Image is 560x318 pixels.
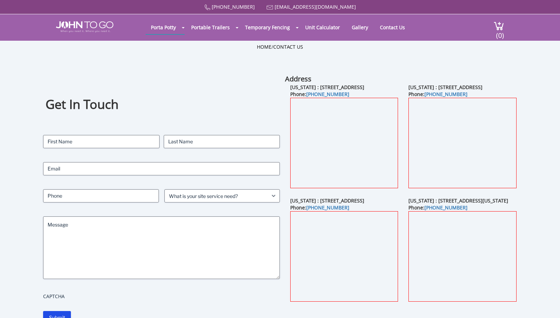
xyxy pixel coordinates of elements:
[56,21,113,32] img: JOHN to go
[164,135,280,148] input: Last Name
[267,5,273,10] img: Mail
[43,189,159,202] input: Phone
[306,91,349,97] a: [PHONE_NUMBER]
[408,197,508,204] b: [US_STATE] : [STREET_ADDRESS][US_STATE]
[240,21,295,34] a: Temporary Fencing
[300,21,345,34] a: Unit Calculator
[306,204,349,211] a: [PHONE_NUMBER]
[46,96,278,113] h1: Get In Touch
[146,21,181,34] a: Porta Potty
[424,204,468,211] a: [PHONE_NUMBER]
[532,290,560,318] button: Live Chat
[43,135,160,148] input: First Name
[186,21,235,34] a: Portable Trailers
[375,21,410,34] a: Contact Us
[290,84,364,90] b: [US_STATE] : [STREET_ADDRESS]
[290,91,349,97] b: Phone:
[290,204,349,211] b: Phone:
[257,43,271,50] a: Home
[408,84,482,90] b: [US_STATE] : [STREET_ADDRESS]
[494,21,504,31] img: cart a
[496,25,504,40] span: (0)
[424,91,468,97] a: [PHONE_NUMBER]
[204,5,210,10] img: Call
[273,43,303,50] a: Contact Us
[257,43,303,50] ul: /
[408,91,468,97] b: Phone:
[347,21,373,34] a: Gallery
[408,204,468,211] b: Phone:
[212,3,255,10] a: [PHONE_NUMBER]
[43,162,280,175] input: Email
[290,197,364,204] b: [US_STATE] : [STREET_ADDRESS]
[285,74,311,84] b: Address
[43,293,280,300] label: CAPTCHA
[275,3,356,10] a: [EMAIL_ADDRESS][DOMAIN_NAME]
